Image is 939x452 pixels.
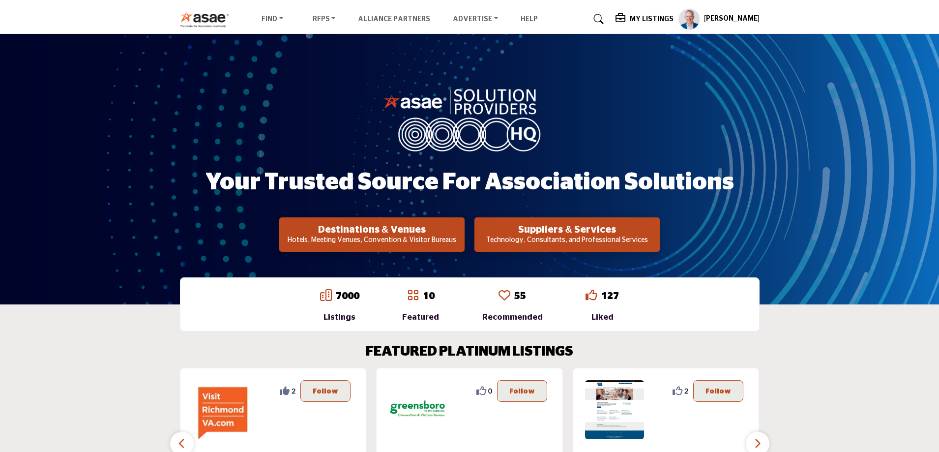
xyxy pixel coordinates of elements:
[366,344,573,361] h2: FEATURED PLATINUM LISTINGS
[693,380,743,402] button: Follow
[585,380,644,439] img: ASAE Business Solutions
[358,16,430,23] a: Alliance Partners
[180,11,235,28] img: Site Logo
[474,217,660,252] button: Suppliers & Services Technology, Consultants, and Professional Services
[630,15,674,24] h5: My Listings
[586,289,597,301] i: Go to Liked
[205,167,734,198] h1: Your Trusted Source for Association Solutions
[306,12,343,26] a: RFPs
[477,236,657,245] p: Technology, Consultants, and Professional Services
[282,236,462,245] p: Hotels, Meeting Venues, Convention & Visitor Bureaus
[521,16,538,23] a: Help
[497,380,547,402] button: Follow
[584,11,610,27] a: Search
[255,12,290,26] a: Find
[499,289,510,303] a: Go to Recommended
[509,386,535,396] p: Follow
[423,291,435,301] a: 10
[192,380,251,439] img: Richmond Region Tourism
[704,14,760,24] h5: [PERSON_NAME]
[446,12,505,26] a: Advertise
[313,386,338,396] p: Follow
[402,311,439,323] div: Featured
[705,386,731,396] p: Follow
[488,386,492,396] span: 0
[477,224,657,236] h2: Suppliers & Services
[336,291,359,301] a: 7000
[320,311,359,323] div: Listings
[684,386,688,396] span: 2
[678,8,700,30] button: Show hide supplier dropdown
[282,224,462,236] h2: Destinations & Venues
[383,87,556,151] img: image
[292,386,295,396] span: 2
[279,217,465,252] button: Destinations & Venues Hotels, Meeting Venues, Convention & Visitor Bureaus
[616,13,674,25] div: My Listings
[514,291,526,301] a: 55
[407,289,419,303] a: Go to Featured
[482,311,543,323] div: Recommended
[586,311,619,323] div: Liked
[300,380,351,402] button: Follow
[601,291,619,301] a: 127
[388,380,447,439] img: Greensboro Area CVB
